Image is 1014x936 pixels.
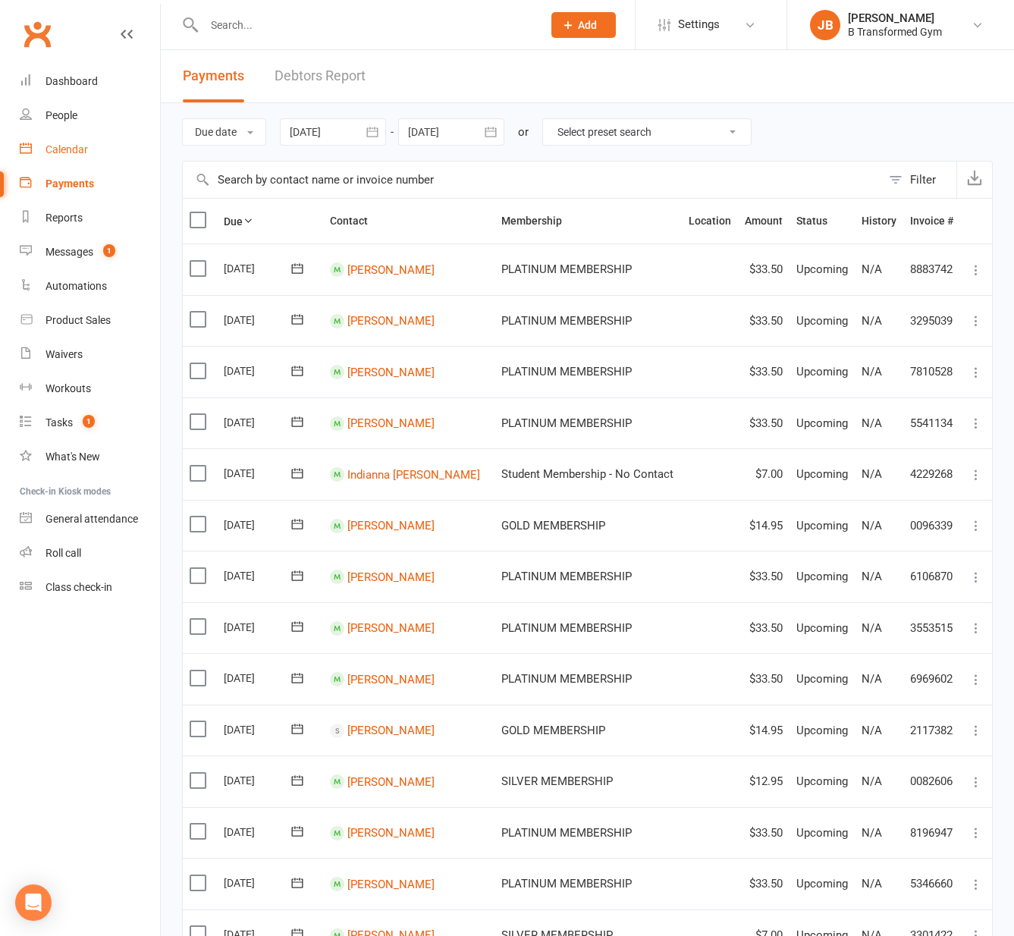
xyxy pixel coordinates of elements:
span: 1 [83,415,95,428]
th: History [855,199,903,243]
span: Upcoming [796,877,848,890]
th: Location [682,199,738,243]
td: $33.50 [738,858,790,909]
td: $14.95 [738,500,790,551]
td: $33.50 [738,346,790,397]
div: Roll call [46,547,81,559]
span: Upcoming [796,467,848,481]
a: [PERSON_NAME] [347,519,435,532]
td: $33.50 [738,551,790,602]
td: $33.50 [738,807,790,859]
a: [PERSON_NAME] [347,672,435,686]
td: 2117382 [903,705,960,756]
span: N/A [862,774,882,788]
div: Calendar [46,143,88,155]
a: Calendar [20,133,160,167]
a: [PERSON_NAME] [347,262,435,276]
div: [PERSON_NAME] [848,11,942,25]
div: [DATE] [224,820,294,843]
span: PLATINUM MEMBERSHIP [501,416,632,430]
div: [DATE] [224,871,294,894]
a: Product Sales [20,303,160,338]
button: Filter [881,162,956,198]
span: PLATINUM MEMBERSHIP [501,365,632,378]
span: Upcoming [796,365,848,378]
div: Waivers [46,348,83,360]
span: N/A [862,672,882,686]
a: Class kiosk mode [20,570,160,605]
span: Upcoming [796,724,848,737]
td: $33.50 [738,653,790,705]
span: N/A [862,467,882,481]
span: N/A [862,570,882,583]
div: What's New [46,451,100,463]
div: [DATE] [224,513,294,536]
div: [DATE] [224,666,294,689]
td: $33.50 [738,397,790,449]
td: 5346660 [903,858,960,909]
span: Upcoming [796,570,848,583]
div: [DATE] [224,615,294,639]
td: 6106870 [903,551,960,602]
th: Invoice # [903,199,960,243]
div: Product Sales [46,314,111,326]
span: PLATINUM MEMBERSHIP [501,877,632,890]
a: Tasks 1 [20,406,160,440]
div: People [46,109,77,121]
a: Waivers [20,338,160,372]
span: N/A [862,621,882,635]
a: [PERSON_NAME] [347,314,435,328]
span: Settings [678,8,720,42]
a: [PERSON_NAME] [347,826,435,840]
a: Clubworx [18,15,56,53]
a: [PERSON_NAME] [347,621,435,635]
div: Automations [46,280,107,292]
td: $33.50 [738,602,790,654]
span: PLATINUM MEMBERSHIP [501,314,632,328]
span: Student Membership - No Contact [501,467,673,481]
div: Dashboard [46,75,98,87]
span: N/A [862,314,882,328]
th: Amount [738,199,790,243]
span: Payments [183,68,244,83]
a: Roll call [20,536,160,570]
div: or [518,123,529,141]
a: [PERSON_NAME] [347,416,435,430]
a: Reports [20,201,160,235]
div: [DATE] [224,359,294,382]
div: B Transformed Gym [848,25,942,39]
a: [PERSON_NAME] [347,774,435,788]
td: 7810528 [903,346,960,397]
th: Contact [323,199,494,243]
a: People [20,99,160,133]
td: 0096339 [903,500,960,551]
div: [DATE] [224,718,294,741]
a: [PERSON_NAME] [347,570,435,583]
div: Open Intercom Messenger [15,884,52,921]
span: Upcoming [796,262,848,276]
a: Payments [20,167,160,201]
div: [DATE] [224,308,294,331]
td: 0082606 [903,755,960,807]
span: N/A [862,877,882,890]
span: GOLD MEMBERSHIP [501,519,605,532]
span: N/A [862,365,882,378]
div: JB [810,10,840,40]
span: N/A [862,416,882,430]
div: Workouts [46,382,91,394]
a: Workouts [20,372,160,406]
span: Upcoming [796,314,848,328]
a: Dashboard [20,64,160,99]
span: PLATINUM MEMBERSHIP [501,570,632,583]
input: Search... [199,14,532,36]
th: Status [790,199,855,243]
span: N/A [862,519,882,532]
span: GOLD MEMBERSHIP [501,724,605,737]
a: General attendance kiosk mode [20,502,160,536]
div: Filter [910,171,936,189]
div: General attendance [46,513,138,525]
div: [DATE] [224,410,294,434]
td: 3295039 [903,295,960,347]
td: $33.50 [738,243,790,295]
div: [DATE] [224,461,294,485]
